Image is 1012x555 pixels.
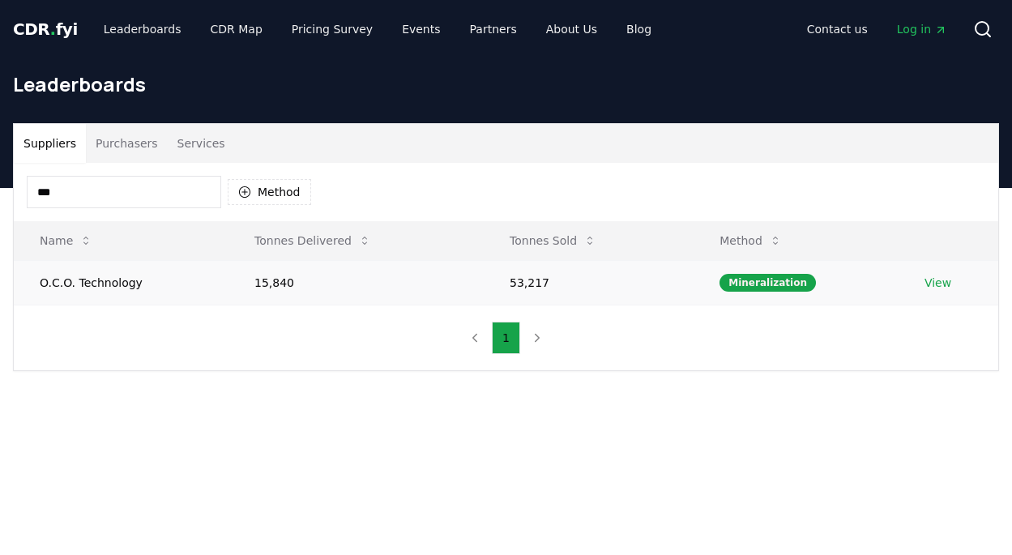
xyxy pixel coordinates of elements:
a: About Us [533,15,610,44]
a: Blog [613,15,664,44]
button: Suppliers [14,124,86,163]
button: Tonnes Sold [497,224,609,257]
a: Events [389,15,453,44]
nav: Main [91,15,664,44]
td: 53,217 [484,260,694,305]
a: CDR Map [198,15,275,44]
button: Services [168,124,235,163]
a: Contact us [794,15,881,44]
span: Log in [897,21,947,37]
a: Leaderboards [91,15,194,44]
a: CDR.fyi [13,18,78,41]
h1: Leaderboards [13,71,999,97]
button: Tonnes Delivered [241,224,384,257]
a: View [924,275,951,291]
button: Name [27,224,105,257]
nav: Main [794,15,960,44]
span: . [50,19,56,39]
div: Mineralization [720,274,816,292]
button: Purchasers [86,124,168,163]
a: Partners [457,15,530,44]
td: 15,840 [228,260,484,305]
button: 1 [492,322,520,354]
button: Method [228,179,311,205]
td: O.C.O. Technology [14,260,228,305]
a: Pricing Survey [279,15,386,44]
span: CDR fyi [13,19,78,39]
a: Log in [884,15,960,44]
button: Method [707,224,795,257]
